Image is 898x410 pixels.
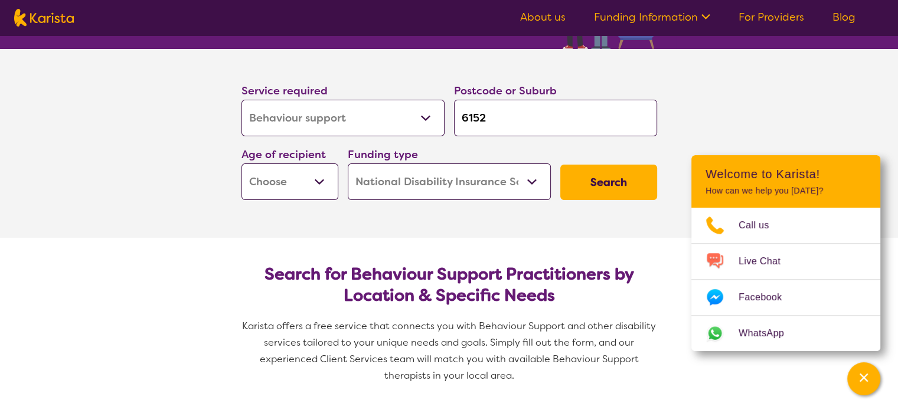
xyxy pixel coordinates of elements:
[251,264,648,306] h2: Search for Behaviour Support Practitioners by Location & Specific Needs
[237,318,662,384] p: Karista offers a free service that connects you with Behaviour Support and other disability servi...
[691,316,880,351] a: Web link opens in a new tab.
[739,10,804,24] a: For Providers
[847,362,880,395] button: Channel Menu
[739,324,798,342] span: WhatsApp
[832,10,855,24] a: Blog
[454,84,557,98] label: Postcode or Suburb
[14,9,74,27] img: Karista logo
[691,155,880,351] div: Channel Menu
[454,100,657,136] input: Type
[594,10,710,24] a: Funding Information
[706,186,866,196] p: How can we help you [DATE]?
[241,147,326,162] label: Age of recipient
[739,288,796,306] span: Facebook
[739,217,783,234] span: Call us
[706,167,866,181] h2: Welcome to Karista!
[520,10,566,24] a: About us
[241,84,328,98] label: Service required
[348,147,418,162] label: Funding type
[560,165,657,200] button: Search
[691,208,880,351] ul: Choose channel
[739,252,795,270] span: Live Chat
